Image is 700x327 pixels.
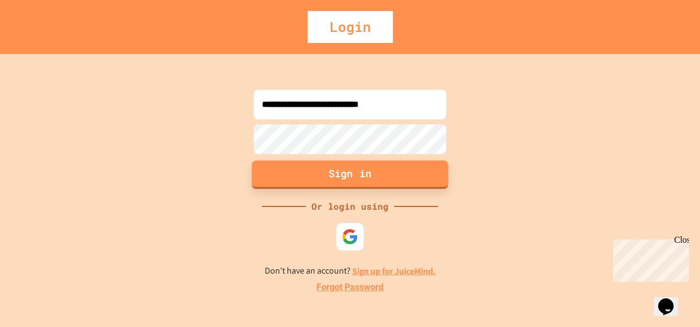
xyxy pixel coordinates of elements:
div: Or login using [306,200,394,213]
div: Login [308,11,393,43]
a: Forgot Password [316,281,384,294]
div: Chat with us now!Close [4,4,76,70]
iframe: chat widget [654,283,689,316]
iframe: chat widget [609,235,689,282]
a: Sign up for JuiceMind. [352,265,436,277]
p: Don't have an account? [265,264,436,278]
img: google-icon.svg [342,228,358,245]
button: Sign in [252,160,449,189]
